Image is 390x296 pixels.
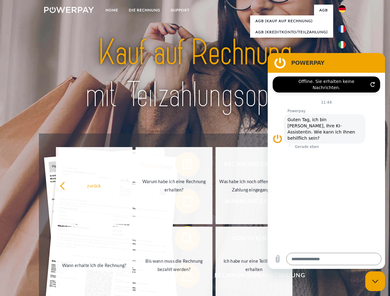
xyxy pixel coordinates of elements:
img: title-powerpay_de.svg [59,30,331,118]
a: AGB (Kauf auf Rechnung) [250,15,333,27]
a: SUPPORT [166,5,195,16]
img: fr [338,25,346,33]
iframe: Messaging-Fenster [268,53,385,269]
div: Ich habe nur eine Teillieferung erhalten [219,257,289,273]
iframe: Schaltfläche zum Öffnen des Messaging-Fensters; Konversation läuft [365,271,385,291]
div: zurück [60,181,129,190]
img: de [338,5,346,13]
a: Was habe ich noch offen, ist meine Zahlung eingegangen? [216,147,292,224]
div: Bis wann muss die Rechnung bezahlt werden? [139,257,209,273]
div: Wann erhalte ich die Rechnung? [60,261,129,269]
a: Home [100,5,124,16]
img: it [338,41,346,48]
div: Warum habe ich eine Rechnung erhalten? [139,177,209,194]
img: logo-powerpay-white.svg [44,7,94,13]
a: DIE RECHNUNG [124,5,166,16]
div: Was habe ich noch offen, ist meine Zahlung eingegangen? [219,177,289,194]
a: AGB (Kreditkonto/Teilzahlung) [250,27,333,38]
a: agb [314,5,333,16]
